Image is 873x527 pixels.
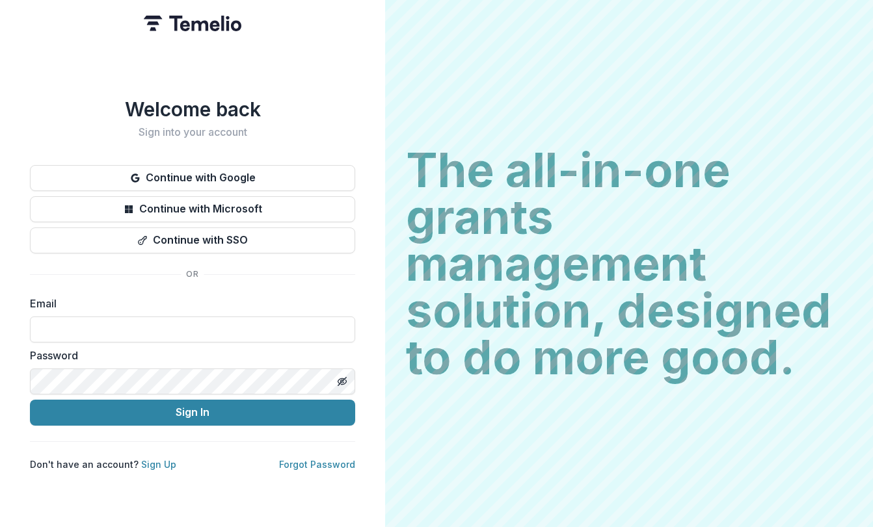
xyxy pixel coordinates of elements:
a: Forgot Password [279,459,355,470]
button: Continue with Google [30,165,355,191]
label: Password [30,348,347,363]
button: Continue with Microsoft [30,196,355,222]
label: Email [30,296,347,311]
h1: Welcome back [30,97,355,121]
button: Toggle password visibility [332,371,353,392]
img: Temelio [144,16,241,31]
a: Sign Up [141,459,176,470]
button: Continue with SSO [30,227,355,253]
button: Sign In [30,400,355,426]
p: Don't have an account? [30,457,176,471]
h2: Sign into your account [30,126,355,138]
